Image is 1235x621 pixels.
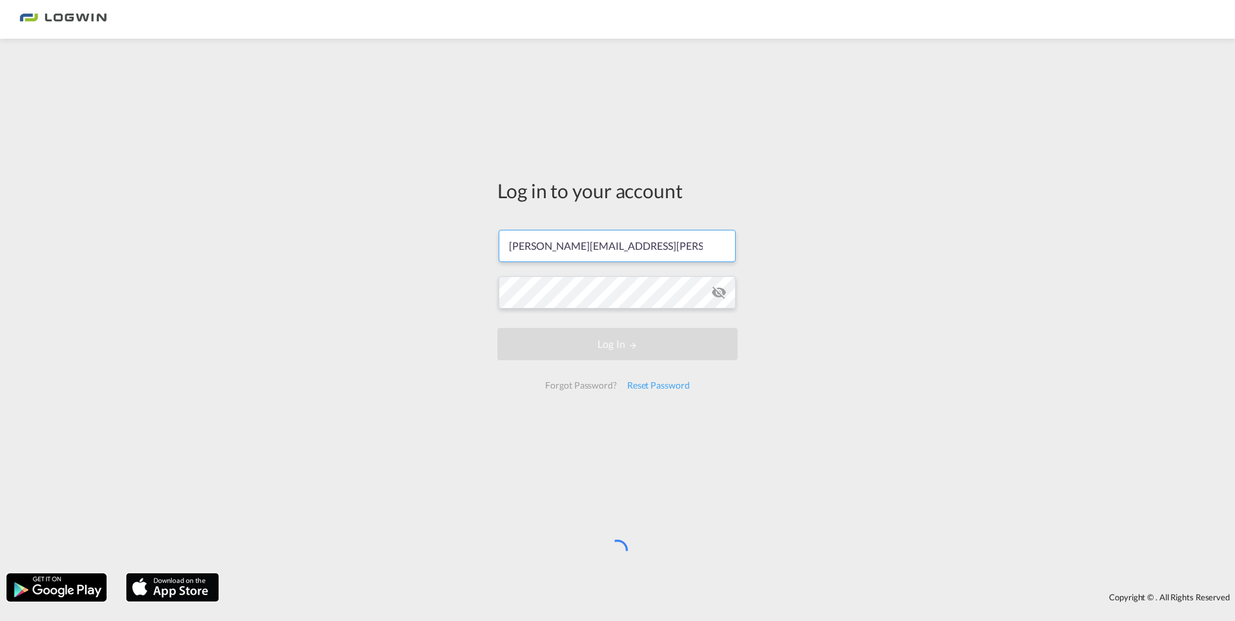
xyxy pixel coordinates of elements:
[711,285,727,300] md-icon: icon-eye-off
[622,374,695,397] div: Reset Password
[499,230,736,262] input: Enter email/phone number
[497,177,738,204] div: Log in to your account
[5,572,108,603] img: google.png
[225,586,1235,608] div: Copyright © . All Rights Reserved
[497,328,738,360] button: LOGIN
[125,572,220,603] img: apple.png
[19,5,107,34] img: 2761ae10d95411efa20a1f5e0282d2d7.png
[540,374,621,397] div: Forgot Password?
